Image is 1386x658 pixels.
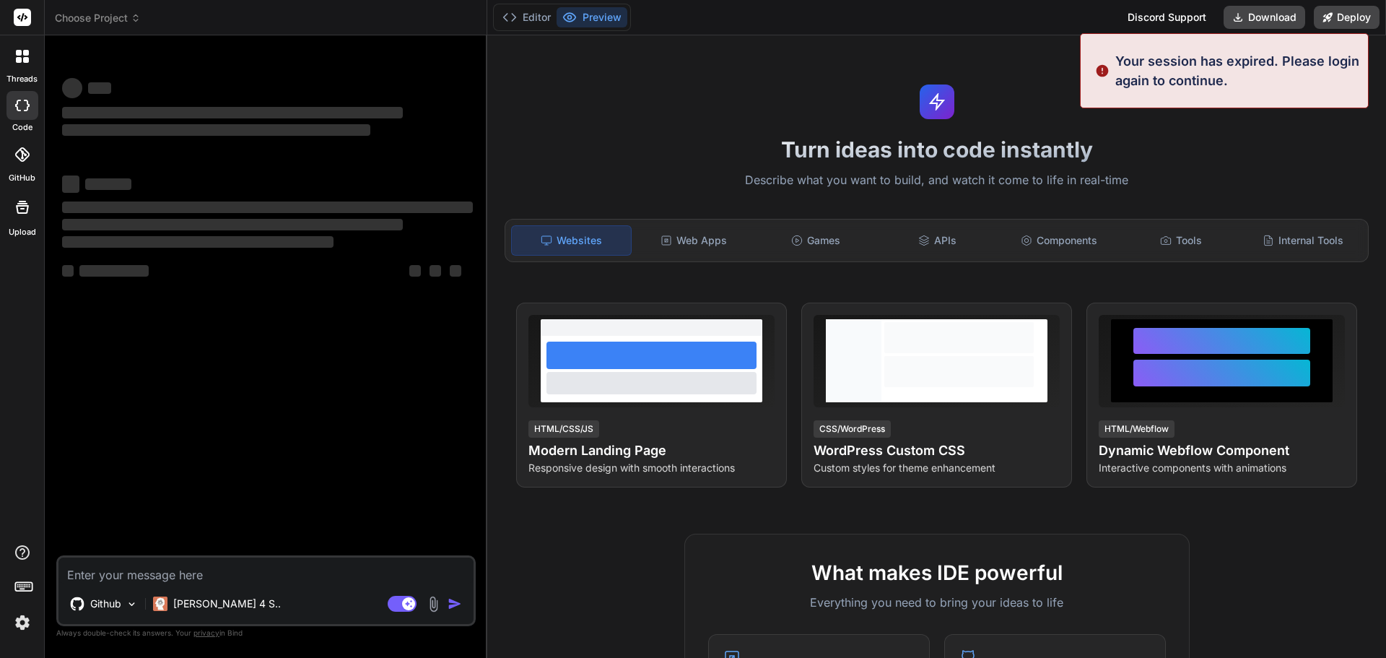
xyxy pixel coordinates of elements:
[814,441,1060,461] h4: WordPress Custom CSS
[6,73,38,85] label: threads
[1224,6,1305,29] button: Download
[12,121,32,134] label: code
[1099,441,1345,461] h4: Dynamic Webflow Component
[511,225,632,256] div: Websites
[528,441,775,461] h4: Modern Landing Page
[528,420,599,438] div: HTML/CSS/JS
[9,172,35,184] label: GitHub
[430,265,441,277] span: ‌
[1000,225,1119,256] div: Components
[55,11,141,25] span: Choose Project
[62,78,82,98] span: ‌
[528,461,775,475] p: Responsive design with smooth interactions
[496,137,1377,163] h1: Turn ideas into code instantly
[62,219,403,230] span: ‌
[56,626,476,640] p: Always double-check its answers. Your in Bind
[193,628,219,637] span: privacy
[88,82,111,94] span: ‌
[1243,225,1362,256] div: Internal Tools
[708,558,1166,588] h2: What makes IDE powerful
[62,236,334,248] span: ‌
[1115,51,1359,90] p: Your session has expired. Please login again to continue.
[425,596,442,612] img: attachment
[708,594,1166,611] p: Everything you need to bring your ideas to life
[1095,51,1110,90] img: alert
[153,597,167,611] img: Claude 4 Sonnet
[814,461,1060,475] p: Custom styles for theme enhancement
[1099,420,1174,438] div: HTML/Webflow
[126,598,138,610] img: Pick Models
[85,178,131,190] span: ‌
[497,7,557,27] button: Editor
[10,610,35,635] img: settings
[557,7,627,27] button: Preview
[1099,461,1345,475] p: Interactive components with animations
[409,265,421,277] span: ‌
[62,124,370,136] span: ‌
[1314,6,1380,29] button: Deploy
[1119,6,1215,29] div: Discord Support
[173,597,281,611] p: [PERSON_NAME] 4 S..
[62,176,79,193] span: ‌
[79,265,149,277] span: ‌
[450,265,461,277] span: ‌
[62,265,74,277] span: ‌
[9,226,36,238] label: Upload
[814,420,891,438] div: CSS/WordPress
[62,202,473,213] span: ‌
[1122,225,1241,256] div: Tools
[496,171,1377,190] p: Describe what you want to build, and watch it come to life in real-time
[757,225,876,256] div: Games
[62,107,403,118] span: ‌
[90,597,121,611] p: Github
[448,597,462,611] img: icon
[878,225,997,256] div: APIs
[635,225,754,256] div: Web Apps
